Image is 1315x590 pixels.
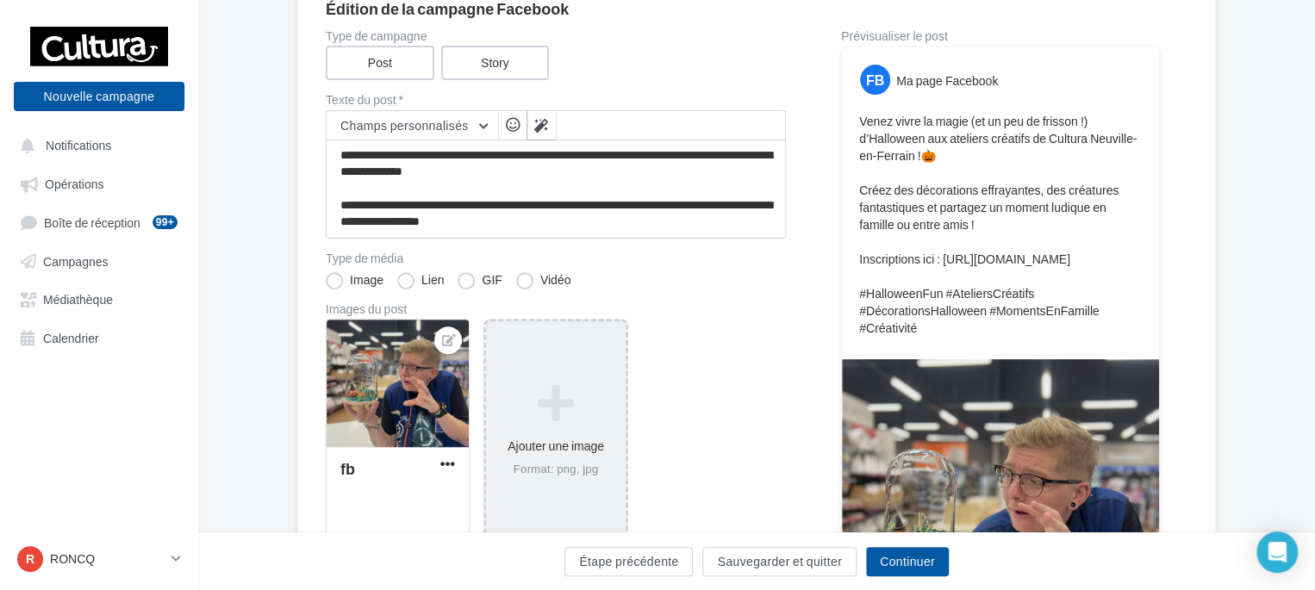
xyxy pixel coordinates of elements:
[841,30,1160,42] div: Prévisualiser le post
[43,330,99,345] span: Calendrier
[1256,531,1298,573] div: Open Intercom Messenger
[441,46,550,80] label: Story
[326,30,786,42] label: Type de campagne
[326,272,383,289] label: Image
[859,113,1142,337] p: Venez vivre la magie (et un peu de frisson !) d’Halloween aux ateliers créatifs de Cultura Neuvil...
[516,272,571,289] label: Vidéo
[43,253,109,268] span: Campagnes
[327,111,498,140] button: Champs personnalisés
[14,543,184,575] a: R RONCQ
[702,547,856,576] button: Sauvegarder et quitter
[10,321,188,352] a: Calendrier
[10,167,188,198] a: Opérations
[326,46,434,80] label: Post
[458,272,502,289] label: GIF
[397,272,444,289] label: Lien
[340,459,355,478] div: fb
[326,252,786,264] label: Type de média
[10,206,188,238] a: Boîte de réception99+
[860,65,890,95] div: FB
[326,303,786,315] div: Images du post
[866,547,949,576] button: Continuer
[10,245,188,276] a: Campagnes
[43,292,113,307] span: Médiathèque
[326,94,786,106] label: Texte du post *
[153,215,178,229] div: 99+
[50,550,165,568] p: RONCQ
[14,82,184,111] button: Nouvelle campagne
[44,214,140,229] span: Boîte de réception
[326,1,1187,16] div: Édition de la campagne Facebook
[10,129,181,160] button: Notifications
[26,550,34,568] span: R
[10,283,188,314] a: Médiathèque
[564,547,693,576] button: Étape précédente
[45,177,103,191] span: Opérations
[340,118,469,133] span: Champs personnalisés
[896,72,998,90] div: Ma page Facebook
[46,138,111,152] span: Notifications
